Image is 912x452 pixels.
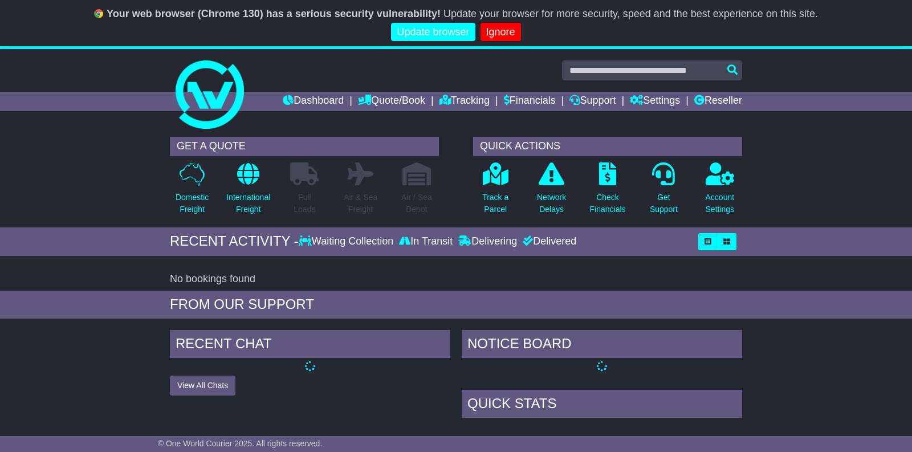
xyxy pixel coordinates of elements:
p: Air / Sea Depot [401,192,432,215]
button: View All Chats [170,376,235,396]
div: No bookings found [170,273,742,286]
a: InternationalFreight [226,162,271,222]
div: In Transit [396,235,455,248]
a: AccountSettings [705,162,735,222]
div: RECENT CHAT [170,330,450,361]
p: Get Support [650,192,678,215]
a: Reseller [694,92,742,111]
p: Account Settings [706,192,735,215]
a: Ignore [481,23,521,42]
p: Full Loads [290,192,319,215]
a: GetSupport [649,162,678,222]
a: CheckFinancials [589,162,626,222]
a: DomesticFreight [175,162,209,222]
p: Check Financials [590,192,626,215]
a: NetworkDelays [536,162,567,222]
a: Tracking [439,92,490,111]
div: Waiting Collection [299,235,396,248]
p: Domestic Freight [176,192,209,215]
div: NOTICE BOARD [462,330,742,361]
a: Update browser [391,23,475,42]
p: Track a Parcel [482,192,508,215]
div: QUICK ACTIONS [473,137,742,156]
td: Deliveries [462,421,742,450]
b: Your web browser (Chrome 130) has a serious security vulnerability! [107,8,441,19]
div: RECENT ACTIVITY - [170,233,299,250]
p: Network Delays [537,192,566,215]
a: Financials [504,92,556,111]
a: Dashboard [283,92,344,111]
div: FROM OUR SUPPORT [170,296,742,313]
div: Delivering [455,235,520,248]
a: Settings [630,92,680,111]
p: International Freight [226,192,270,215]
span: © One World Courier 2025. All rights reserved. [158,439,323,448]
span: Update your browser for more security, speed and the best experience on this site. [443,8,818,19]
div: Quick Stats [462,390,742,421]
div: Delivered [520,235,576,248]
div: GET A QUOTE [170,137,439,156]
p: Air & Sea Freight [344,192,377,215]
a: Support [569,92,616,111]
a: Track aParcel [482,162,509,222]
a: Quote/Book [358,92,425,111]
